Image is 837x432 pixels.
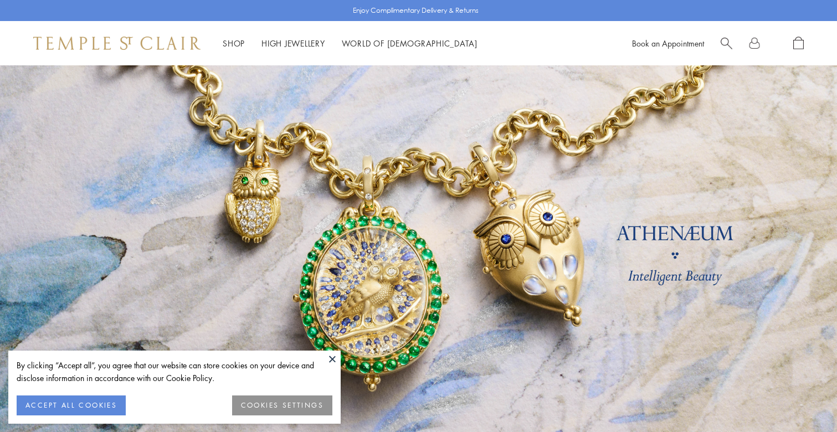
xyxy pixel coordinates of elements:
a: Book an Appointment [632,38,704,49]
nav: Main navigation [223,37,477,50]
a: World of [DEMOGRAPHIC_DATA]World of [DEMOGRAPHIC_DATA] [342,38,477,49]
button: ACCEPT ALL COOKIES [17,395,126,415]
p: Enjoy Complimentary Delivery & Returns [353,5,479,16]
a: Open Shopping Bag [793,37,804,50]
a: High JewelleryHigh Jewellery [261,38,325,49]
a: Search [721,37,732,50]
img: Temple St. Clair [33,37,201,50]
button: COOKIES SETTINGS [232,395,332,415]
a: ShopShop [223,38,245,49]
div: By clicking “Accept all”, you agree that our website can store cookies on your device and disclos... [17,359,332,384]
